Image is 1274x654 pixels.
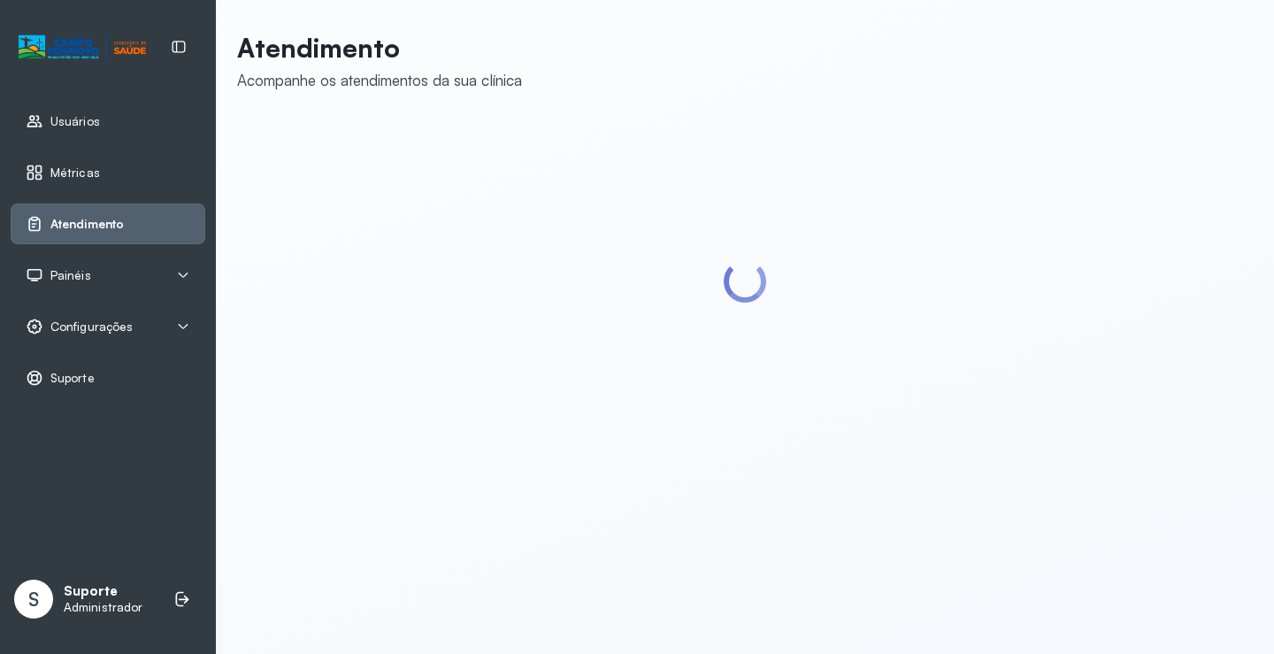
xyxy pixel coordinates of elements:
span: Configurações [50,319,133,335]
span: Métricas [50,165,100,181]
p: Suporte [64,583,142,600]
span: Atendimento [50,217,124,232]
p: Atendimento [237,32,522,64]
p: Administrador [64,600,142,615]
span: Usuários [50,114,100,129]
a: Métricas [26,164,190,181]
div: Acompanhe os atendimentos da sua clínica [237,71,522,89]
span: Suporte [50,371,95,386]
a: Atendimento [26,215,190,233]
img: Logotipo do estabelecimento [19,33,146,62]
a: Usuários [26,112,190,130]
span: Painéis [50,268,91,283]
